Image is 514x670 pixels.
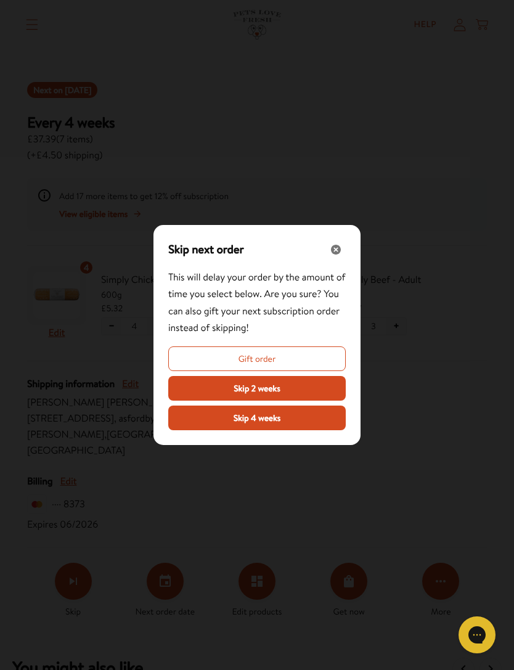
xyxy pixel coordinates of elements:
span: You can also gift your next subscription order instead of skipping! [168,287,340,334]
button: Skip 4 weeks [168,406,346,430]
button: Gift next subscription order instead [168,346,346,371]
button: Close [326,240,346,259]
span: Gift order [239,352,276,366]
span: Skip 2 weeks [234,382,280,395]
span: This will delay your order by the amount of time you select below. Are you sure? [168,271,345,335]
span: Skip next order [168,241,244,258]
iframe: Gorgias live chat messenger [452,612,502,658]
button: Skip 2 weeks [168,376,346,401]
span: Skip 4 weeks [234,411,281,425]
